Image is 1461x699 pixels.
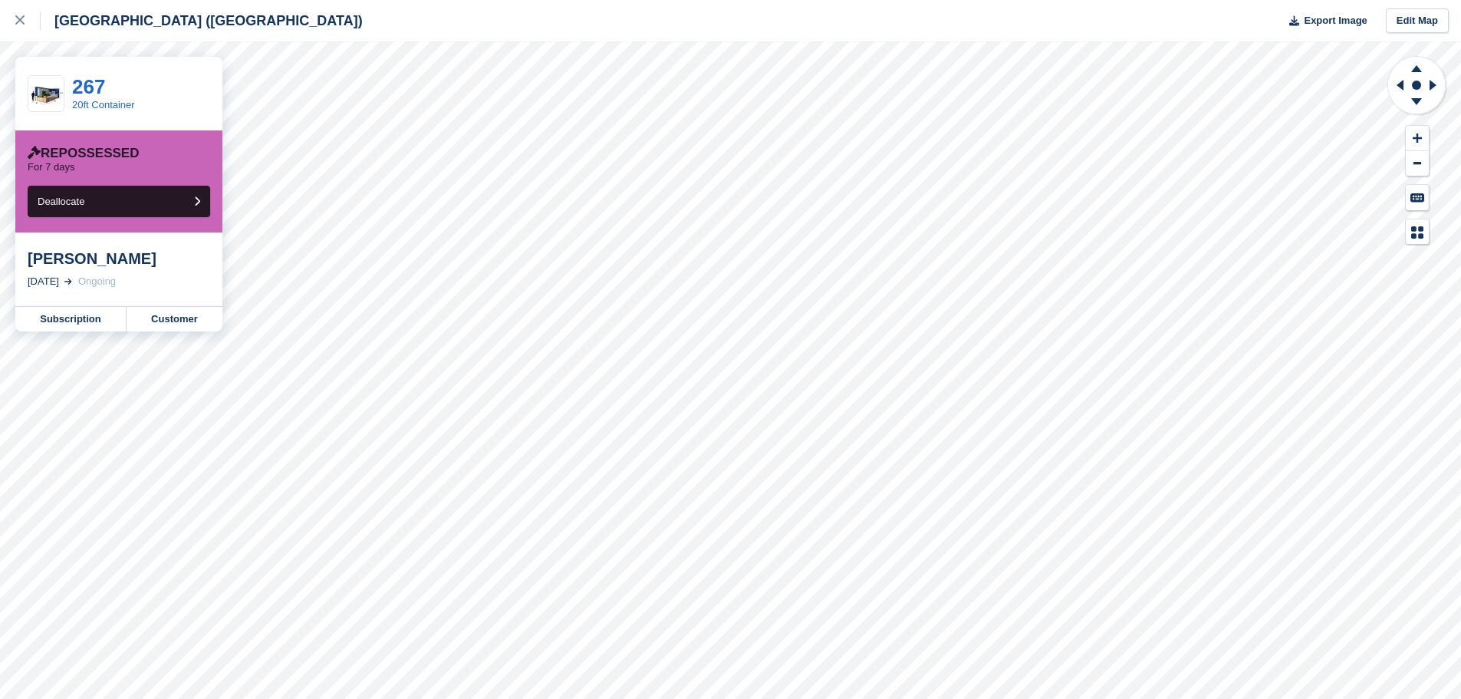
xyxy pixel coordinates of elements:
[1280,8,1367,34] button: Export Image
[28,161,74,173] p: For 7 days
[72,75,105,98] a: 267
[15,307,127,331] a: Subscription
[41,12,363,30] div: [GEOGRAPHIC_DATA] ([GEOGRAPHIC_DATA])
[1406,219,1429,245] button: Map Legend
[28,249,210,268] div: [PERSON_NAME]
[1386,8,1449,34] a: Edit Map
[1304,13,1367,28] span: Export Image
[127,307,222,331] a: Customer
[28,274,59,289] div: [DATE]
[1406,185,1429,210] button: Keyboard Shortcuts
[78,274,116,289] div: Ongoing
[1406,126,1429,151] button: Zoom In
[28,186,210,217] button: Deallocate
[1406,151,1429,176] button: Zoom Out
[28,146,140,161] div: Repossessed
[72,99,135,110] a: 20ft Container
[28,82,64,105] img: 20ft%20Pic.png
[38,196,84,207] span: Deallocate
[64,279,72,285] img: arrow-right-light-icn-cde0832a797a2874e46488d9cf13f60e5c3a73dbe684e267c42b8395dfbc2abf.svg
